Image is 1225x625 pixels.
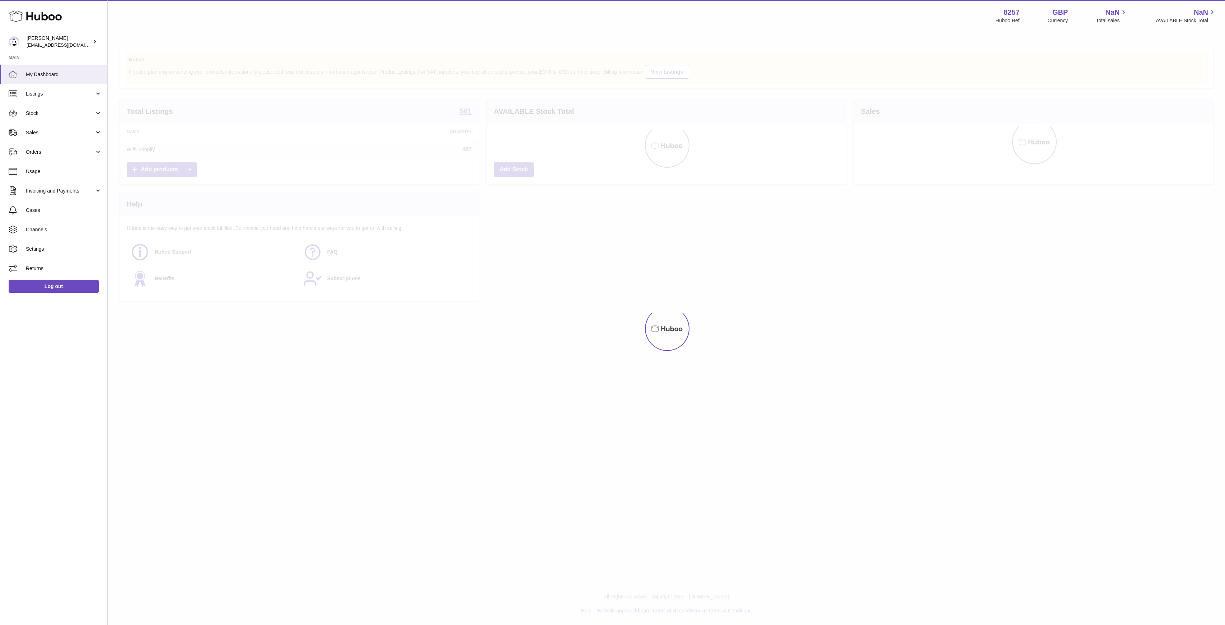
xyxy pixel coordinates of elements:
[26,91,94,97] span: Listings
[1156,17,1216,24] span: AVAILABLE Stock Total
[26,207,102,214] span: Cases
[1052,8,1068,17] strong: GBP
[26,226,102,233] span: Channels
[26,187,94,194] span: Invoicing and Payments
[26,149,94,156] span: Orders
[1156,8,1216,24] a: NaN AVAILABLE Stock Total
[26,168,102,175] span: Usage
[26,246,102,253] span: Settings
[26,129,94,136] span: Sales
[9,36,19,47] img: don@skinsgolf.com
[1194,8,1208,17] span: NaN
[26,265,102,272] span: Returns
[1048,17,1068,24] div: Currency
[1004,8,1020,17] strong: 8257
[996,17,1020,24] div: Huboo Ref
[27,35,91,48] div: [PERSON_NAME]
[1096,17,1128,24] span: Total sales
[1105,8,1119,17] span: NaN
[26,71,102,78] span: My Dashboard
[27,42,106,48] span: [EMAIL_ADDRESS][DOMAIN_NAME]
[26,110,94,117] span: Stock
[1096,8,1128,24] a: NaN Total sales
[9,280,99,293] a: Log out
